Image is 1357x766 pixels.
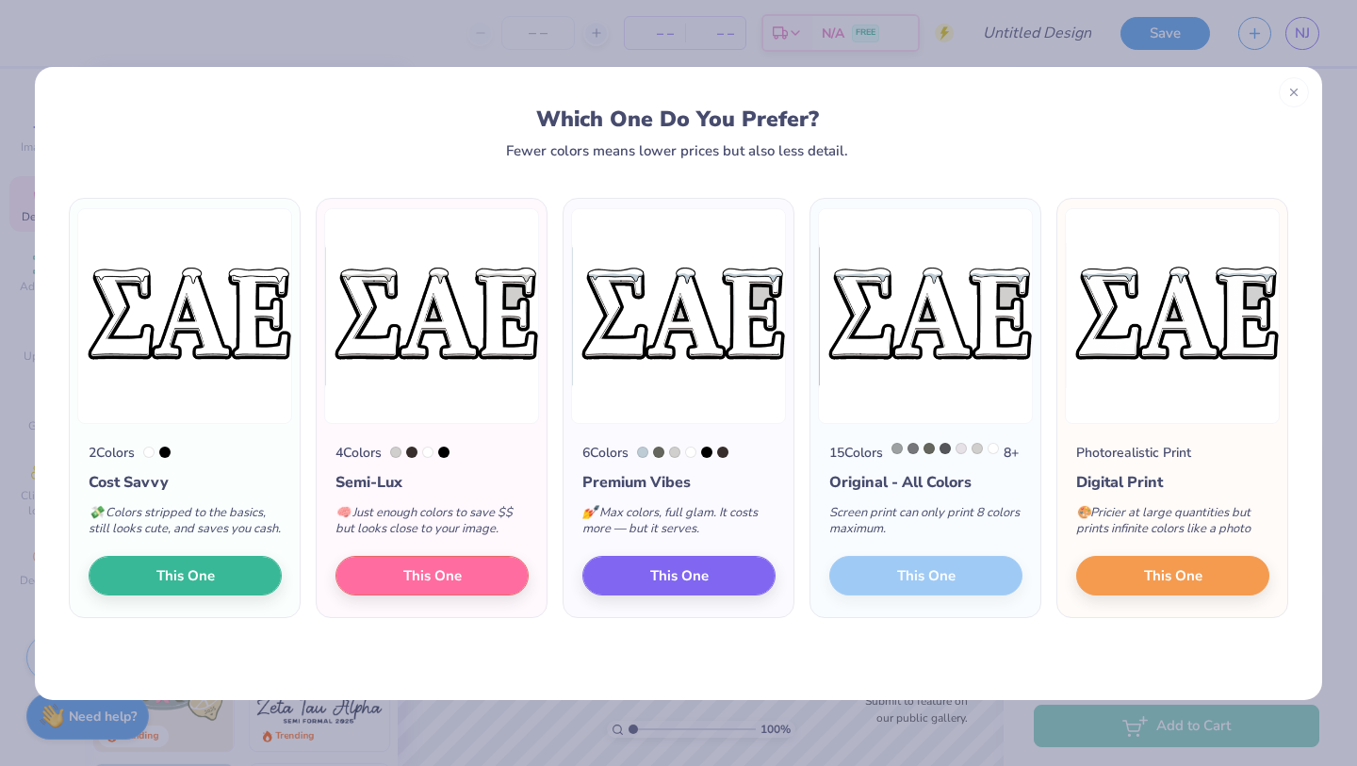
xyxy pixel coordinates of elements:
div: Semi-Lux [335,471,529,494]
div: Black [701,447,712,458]
div: Cool Gray 2 C [972,443,983,454]
div: 412 C [406,447,417,458]
div: Cost Savvy [89,471,282,494]
div: Cool Gray 9 C [907,443,919,454]
span: This One [650,564,709,586]
div: Cool Gray 11 C [940,443,951,454]
div: 5455 C [637,447,648,458]
div: White [988,443,999,454]
div: Black [438,447,450,458]
img: Photorealistic preview [1065,208,1280,424]
div: 4 Colors [335,443,382,463]
div: 15 Colors [829,443,883,463]
div: Cool Gray 2 C [669,447,680,458]
div: 663 C [956,443,967,454]
div: Screen print can only print 8 colors maximum. [829,494,1022,556]
div: Max colors, full glam. It costs more — but it serves. [582,494,776,556]
button: This One [335,556,529,595]
div: Fewer colors means lower prices but also less detail. [506,143,848,158]
button: This One [582,556,776,595]
div: 2 Colors [89,443,135,463]
span: 💅 [582,504,597,521]
div: 417 C [924,443,935,454]
div: 417 C [653,447,664,458]
div: 412 C [717,447,728,458]
div: Black [159,447,171,458]
div: 422 C [891,443,903,454]
span: This One [156,564,215,586]
span: 🧠 [335,504,351,521]
div: 6 Colors [582,443,629,463]
div: White [422,447,433,458]
img: 15 color option [818,208,1033,424]
div: White [685,447,696,458]
div: White [143,447,155,458]
div: Original - All Colors [829,471,1022,494]
div: Premium Vibes [582,471,776,494]
img: 2 color option [77,208,292,424]
div: Which One Do You Prefer? [87,106,1269,132]
div: 8 + [891,443,1019,463]
div: Cool Gray 2 C [390,447,401,458]
img: 4 color option [324,208,539,424]
button: This One [1076,556,1269,595]
div: Digital Print [1076,471,1269,494]
div: Just enough colors to save $$ but looks close to your image. [335,494,529,556]
span: 💸 [89,504,104,521]
img: 6 color option [571,208,786,424]
span: 🎨 [1076,504,1091,521]
span: This One [403,564,462,586]
button: This One [89,556,282,595]
span: This One [1144,564,1202,586]
div: Colors stripped to the basics, still looks cute, and saves you cash. [89,494,282,556]
div: Pricier at large quantities but prints infinite colors like a photo [1076,494,1269,556]
div: Photorealistic Print [1076,443,1191,463]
